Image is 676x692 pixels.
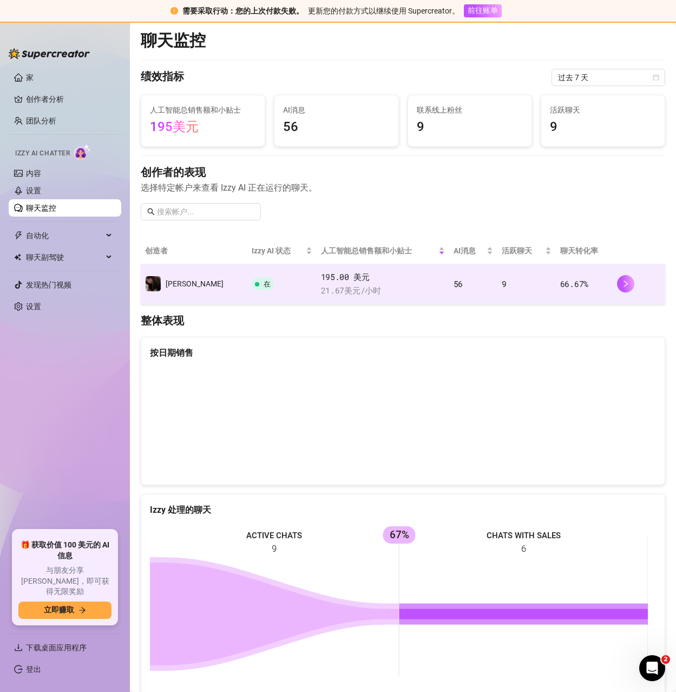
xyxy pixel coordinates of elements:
span: 感叹号 [170,7,178,15]
font: 立即赚取 [44,605,74,614]
a: 前往账单 [464,6,502,15]
font: Izzy AI Chatter [15,149,70,157]
img: 聊天副驾驶 [14,253,21,261]
a: 设置 [26,186,41,195]
iframe: 对讲机实时聊天 [639,655,665,681]
font: 195美元 [150,119,199,134]
font: 9 [550,119,557,134]
font: 联系线上粉丝 [417,106,462,114]
font: 56 [454,278,463,289]
a: 聊天监控 [26,204,56,212]
font: [PERSON_NAME] [166,279,224,288]
button: 立即赚取向右箭头 [18,602,111,619]
font: 人工智能总销售额和小贴士 [150,106,241,114]
font: 自动化 [26,231,49,240]
font: 9 [502,278,507,289]
th: 活跃聊天 [497,238,556,264]
font: 绩效指标 [141,70,184,83]
th: Izzy AI 状态 [247,238,316,264]
font: 66.67 [560,278,584,289]
font: /小时 [360,285,381,296]
a: 发现热门视频 [26,280,71,289]
th: AI消息 [449,238,497,264]
font: AI消息 [454,246,476,255]
font: 56 [283,119,298,134]
font: Izzy 处理的聊天 [150,505,211,515]
a: 家 [26,73,34,82]
span: 搜索 [147,208,155,216]
font: 创造者 [145,247,168,256]
font: 美元 [344,285,360,296]
span: 日历 [653,74,659,81]
font: 9 [417,119,424,134]
font: 2 [664,656,668,663]
a: 创作者分析 [26,90,113,108]
font: 过去 7 天 [558,73,588,82]
font: 更新您的付款方式以继续使用 Supercreator。 [308,6,460,15]
span: 霹雳 [14,231,23,240]
img: logo-BBDzfeDw.svg [9,48,90,59]
font: 选择特定帐户来查看 Izzy AI 正在运行的聊天。 [141,182,317,193]
a: 登出 [26,665,41,674]
span: 向右箭头 [78,606,86,614]
input: 搜索帐户... [157,206,254,218]
a: 团队分析 [26,116,56,125]
font: Izzy AI 状态 [252,246,291,255]
font: 创作者的表现 [141,166,206,179]
font: 聊天副驾驶 [26,253,64,262]
font: 195.00 美元 [321,271,370,282]
font: % [583,278,588,289]
font: 按日期销售 [150,348,193,358]
font: 整体表现 [141,314,184,327]
img: 凯拉基斯 [146,276,161,291]
font: 活跃聊天 [502,246,532,255]
font: AI消息 [283,106,305,114]
span: 过去 7 天 [558,69,659,86]
th: 人工智能总销售额和小贴士 [317,238,449,264]
img: 人工智能聊天 [74,144,91,160]
font: 下载桌面应用程序 [26,643,87,652]
font: 聊天转化率 [560,247,598,256]
span: 下载 [14,643,23,652]
font: 聊天监控 [141,31,206,50]
font: 人工智能总销售额和小贴士 [321,246,412,255]
font: 🎁 获取价值 100 美元的 AI 信息 [21,540,109,560]
font: 活跃聊天 [550,106,580,114]
font: 前往账单 [468,6,498,15]
span: 正确的 [622,280,629,288]
font: 需要采取行动：您的上次付款失败。 [182,6,304,15]
button: 正确的 [617,275,634,292]
font: 21.67 [321,285,345,296]
a: 内容 [26,169,41,178]
font: 与朋友分享 [PERSON_NAME]，即可获得无限奖励 [21,566,109,596]
button: 前往账单 [464,4,502,17]
font: 在 [264,280,271,288]
a: 设置 [26,302,41,311]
